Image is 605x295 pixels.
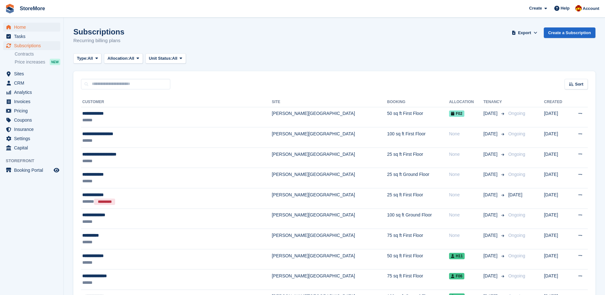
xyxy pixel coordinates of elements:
span: All [129,55,134,62]
a: menu [3,23,60,32]
td: [DATE] [544,168,569,188]
span: [DATE] [483,110,499,117]
th: Customer [81,97,272,107]
span: Price increases [15,59,45,65]
span: Coupons [14,116,52,125]
a: menu [3,88,60,97]
td: [DATE] [544,249,569,269]
a: StoreMore [17,3,48,14]
span: Ongoing [508,111,525,116]
span: Subscriptions [14,41,52,50]
span: Booking Portal [14,166,52,175]
span: F02 [449,110,464,117]
td: [PERSON_NAME][GEOGRAPHIC_DATA] [272,249,387,269]
span: Account [583,5,599,12]
th: Tenancy [483,97,506,107]
span: All [88,55,93,62]
th: Site [272,97,387,107]
td: 75 sq ft First Floor [387,229,449,249]
a: menu [3,125,60,134]
div: NEW [50,59,60,65]
span: CRM [14,79,52,87]
span: Type: [77,55,88,62]
span: [DATE] [483,171,499,178]
span: [DATE] [483,131,499,137]
button: Type: All [73,53,101,64]
div: None [449,212,483,218]
td: [DATE] [544,208,569,229]
img: Store More Team [575,5,582,11]
span: Storefront [6,158,63,164]
span: Home [14,23,52,32]
span: F06 [449,273,464,279]
span: Invoices [14,97,52,106]
td: [PERSON_NAME][GEOGRAPHIC_DATA] [272,107,387,127]
td: [DATE] [544,107,569,127]
td: [PERSON_NAME][GEOGRAPHIC_DATA] [272,127,387,148]
span: Analytics [14,88,52,97]
span: [DATE] [508,192,522,197]
span: Help [561,5,570,11]
a: menu [3,41,60,50]
span: Export [518,30,531,36]
span: [DATE] [483,212,499,218]
span: Ongoing [508,233,525,238]
a: menu [3,166,60,175]
a: Contracts [15,51,60,57]
span: Settings [14,134,52,143]
span: H11 [449,253,465,259]
span: [DATE] [483,253,499,259]
span: Ongoing [508,172,525,177]
div: None [449,171,483,178]
a: menu [3,69,60,78]
a: menu [3,116,60,125]
span: Insurance [14,125,52,134]
td: 25 sq ft First Floor [387,147,449,168]
span: Ongoing [508,152,525,157]
th: Booking [387,97,449,107]
div: None [449,131,483,137]
a: menu [3,32,60,41]
td: [PERSON_NAME][GEOGRAPHIC_DATA] [272,229,387,249]
span: Ongoing [508,273,525,278]
div: None [449,192,483,198]
th: Allocation [449,97,483,107]
a: Preview store [53,166,60,174]
td: 50 sq ft First Floor [387,249,449,269]
td: [PERSON_NAME][GEOGRAPHIC_DATA] [272,269,387,290]
span: [DATE] [483,192,499,198]
span: Allocation: [107,55,129,62]
span: Tasks [14,32,52,41]
td: [PERSON_NAME][GEOGRAPHIC_DATA] [272,188,387,209]
a: menu [3,97,60,106]
a: Price increases NEW [15,58,60,65]
td: 50 sq ft First Floor [387,107,449,127]
button: Export [511,27,539,38]
td: [DATE] [544,127,569,148]
h1: Subscriptions [73,27,124,36]
td: [PERSON_NAME][GEOGRAPHIC_DATA] [272,147,387,168]
span: Ongoing [508,253,525,258]
a: menu [3,134,60,143]
td: [DATE] [544,229,569,249]
span: Pricing [14,106,52,115]
span: Capital [14,143,52,152]
td: [DATE] [544,188,569,209]
td: 25 sq ft First Floor [387,188,449,209]
span: Create [529,5,542,11]
span: [DATE] [483,151,499,158]
a: Create a Subscription [544,27,595,38]
span: Ongoing [508,212,525,217]
a: menu [3,79,60,87]
span: Unit Status: [149,55,172,62]
td: 100 sq ft Ground Floor [387,208,449,229]
div: None [449,232,483,239]
img: stora-icon-8386f47178a22dfd0bd8f6a31ec36ba5ce8667c1dd55bd0f319d3a0aa187defe.svg [5,4,15,13]
p: Recurring billing plans [73,37,124,44]
span: [DATE] [483,273,499,279]
span: Sites [14,69,52,78]
td: 25 sq ft Ground Floor [387,168,449,188]
td: 75 sq ft First Floor [387,269,449,290]
th: Created [544,97,569,107]
a: menu [3,106,60,115]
